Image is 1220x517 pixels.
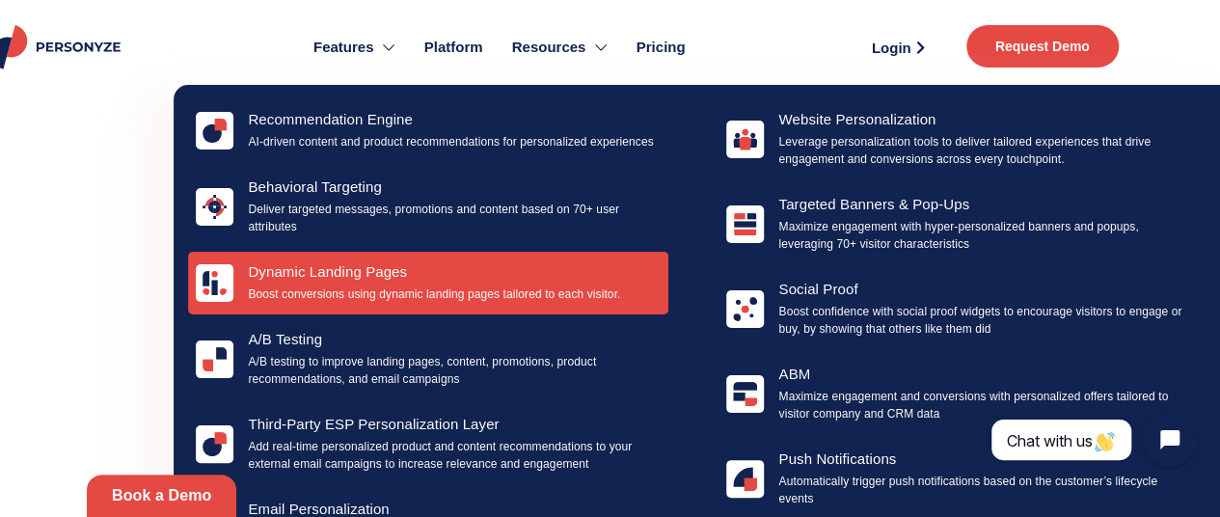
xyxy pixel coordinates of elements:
[248,111,661,128] h4: Recommendation Engine
[188,252,668,314] a: Dynamic Landing Pages Dynamic Landing Pages Boost conversions using dynamic landing pages tailore...
[188,404,668,484] a: Third-Party ESP Personalization Layer Third-Party ESP Personalization Layer Add real-time persona...
[512,37,586,59] span: Resources
[622,10,700,85] a: Pricing
[995,40,1090,53] span: Request Demo
[248,201,661,235] p: Deliver targeted messages, promotions and content based on 70+ user attributes
[778,303,1191,338] p: Boost confidence with social proof widgets to encourage visitors to engage or buy, by showing tha...
[778,388,1191,422] p: Maximize engagement and conversions with personalized offers tailored to visitor company and CRM ...
[424,37,483,59] span: Platform
[733,382,757,406] img: ABM
[87,475,236,517] a: Book a Demo
[203,432,227,457] img: Third-Party ESP Personalization Layer
[733,297,757,321] img: Social Proof
[778,366,1191,383] h4: ABM
[872,41,911,55] span: Login
[248,286,661,303] p: Boost conversions using dynamic landing pages tailored to each visitor.
[248,263,661,281] h4: Dynamic Landing Pages
[733,467,757,491] img: Push Notifications
[733,212,757,236] img: Targeted Banners & Pop-Ups
[966,25,1119,68] a: Request Demo
[203,271,227,295] img: Dynamic Landing Pages
[299,10,410,85] a: Features
[718,184,1199,264] a: Targeted Banners & Pop-Ups Targeted Banners & Pop-Ups Maximize engagement with hyper-personalized...
[718,99,1199,179] a: Website Personalization Website Personalization Leverage personalization tools to deliver tailore...
[248,178,661,196] h4: behavioral targeting
[778,133,1191,168] p: Leverage personalization tools to deliver tailored experiences that drive engagement and conversi...
[248,133,661,150] p: AI-driven content and product recommendations for personalized experiences
[248,438,661,473] p: Add real-time personalized product and content recommendations to your external email campaigns t...
[778,473,1191,507] p: Automatically trigger push notifications based on the customer’s lifecycle events
[203,119,227,144] img: Recommendation Engine
[718,269,1199,349] a: Social Proof Social Proof Boost confidence with social proof widgets to encourage visitors to eng...
[203,347,227,371] img: a/b testing
[778,111,1191,128] h4: Website Personalization
[778,196,1191,213] h4: Targeted Banners & Pop-Ups
[778,450,1191,468] h4: Push Notifications
[313,37,374,59] span: Features
[733,127,757,151] img: Website Personalization
[248,353,661,388] p: A/B testing to improve landing pages, content, promotions, product recommendations, and email cam...
[778,281,1191,298] h4: Social Proof
[778,218,1191,253] p: Maximize engagement with hyper-personalized banners and popups, leveraging 70+ visitor characteri...
[188,319,668,399] a: a/b testing a/b testing A/B testing to improve landing pages, content, promotions, product recomm...
[498,10,622,85] a: Resources
[203,195,227,219] img: behavioral targeting
[718,354,1199,434] a: ABM ABM Maximize engagement and conversions with personalized offers tailored to visitor company ...
[850,33,947,62] a: Login
[188,167,668,247] a: behavioral targeting behavioral targeting Deliver targeted messages, promotions and content based...
[637,37,686,59] span: Pricing
[248,416,661,433] h4: Third-Party ESP Personalization Layer
[248,331,661,348] h4: a/b testing
[188,99,668,162] a: Recommendation Engine Recommendation Engine AI-driven content and product recommendations for per...
[410,10,498,85] a: Platform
